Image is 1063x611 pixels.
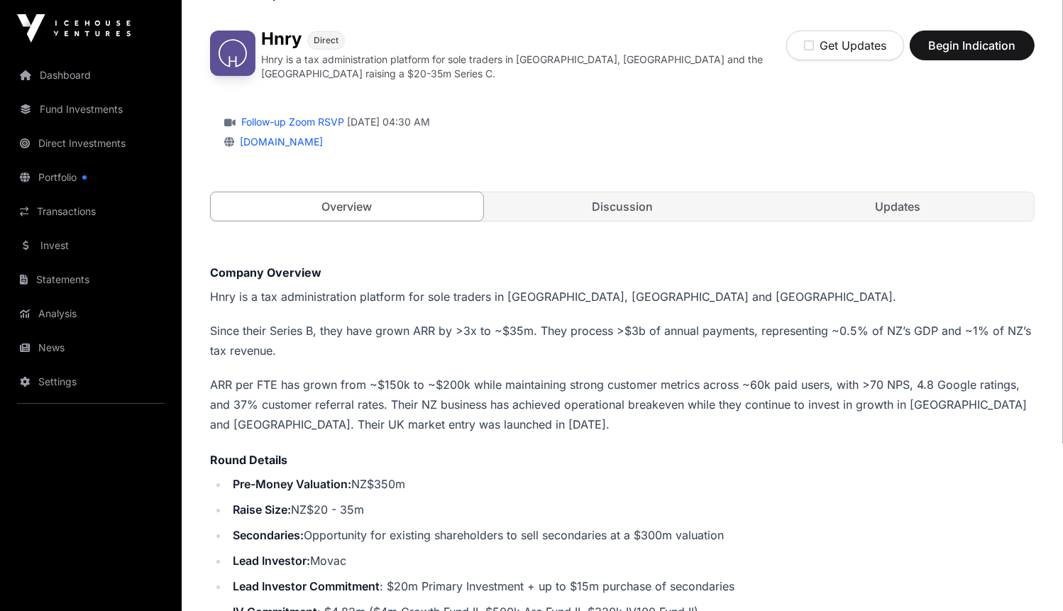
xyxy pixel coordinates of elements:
[11,366,170,397] a: Settings
[11,298,170,329] a: Analysis
[228,576,1035,596] li: : $20m Primary Investment + up to $15m purchase of secondaries
[210,321,1035,360] p: Since their Series B, they have grown ARR by >3x to ~$35m. They process >$3b of annual payments, ...
[927,37,1017,54] span: Begin Indication
[238,115,344,129] a: Follow-up Zoom RSVP
[992,543,1063,611] iframe: Chat Widget
[11,230,170,261] a: Invest
[761,192,1034,221] a: Updates
[210,375,1035,434] p: ARR per FTE has grown from ~$150k to ~$200k while maintaining strong customer metrics across ~60k...
[210,265,321,280] strong: Company Overview
[261,53,786,81] p: Hnry is a tax administration platform for sole traders in [GEOGRAPHIC_DATA], [GEOGRAPHIC_DATA] an...
[910,31,1035,60] button: Begin Indication
[210,287,1035,307] p: Hnry is a tax administration platform for sole traders in [GEOGRAPHIC_DATA], [GEOGRAPHIC_DATA] an...
[347,115,430,129] span: [DATE] 04:30 AM
[233,579,380,593] strong: Lead Investor Commitment
[786,31,904,60] button: Get Updates
[17,14,131,43] img: Icehouse Ventures Logo
[11,196,170,227] a: Transactions
[11,162,170,193] a: Portfolio
[486,192,759,221] a: Discussion
[314,35,338,46] span: Direct
[210,453,287,467] strong: Round Details
[233,554,310,568] strong: Lead Investor:
[233,502,291,517] strong: Raise Size:
[234,136,323,148] a: [DOMAIN_NAME]
[228,474,1035,494] li: NZ$350m
[211,192,1034,221] nav: Tabs
[210,192,484,221] a: Overview
[910,45,1035,59] a: Begin Indication
[11,332,170,363] a: News
[233,528,304,542] strong: Secondaries:
[228,500,1035,519] li: NZ$20 - 35m
[11,94,170,125] a: Fund Investments
[261,31,302,50] h1: Hnry
[11,128,170,159] a: Direct Investments
[228,551,1035,571] li: Movac
[11,60,170,91] a: Dashboard
[11,264,170,295] a: Statements
[210,31,255,76] img: Hnry
[233,477,351,491] strong: Pre-Money Valuation:
[228,525,1035,545] li: Opportunity for existing shareholders to sell secondaries at a $300m valuation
